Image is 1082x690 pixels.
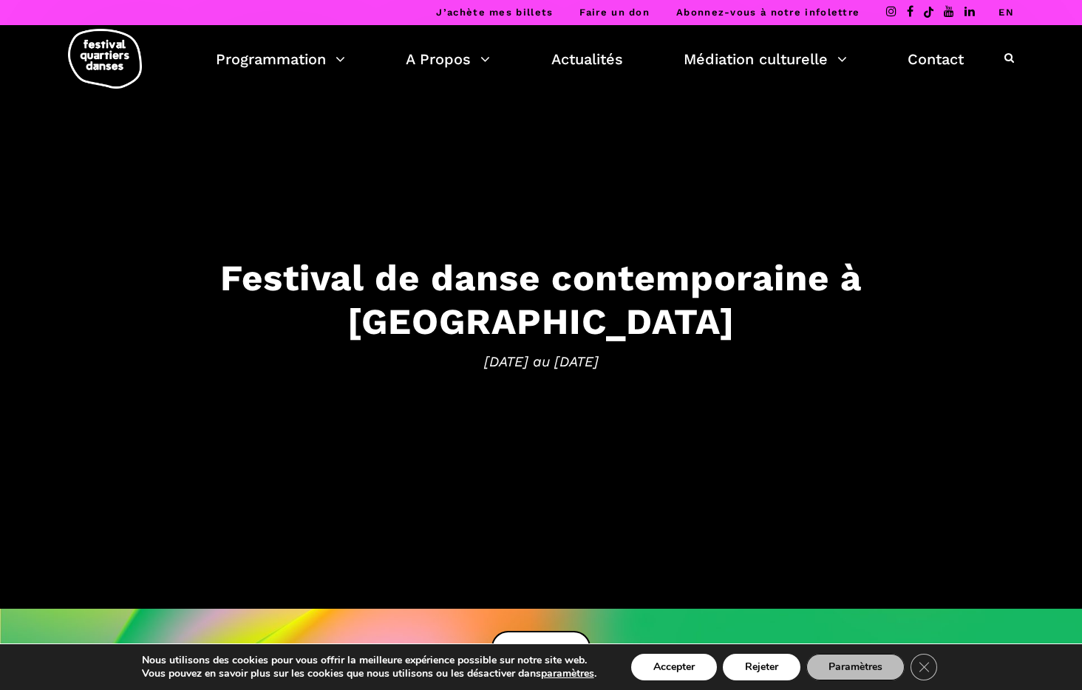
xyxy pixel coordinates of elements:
[142,667,596,680] p: Vous pouvez en savoir plus sur les cookies que nous utilisons ou les désactiver dans .
[998,7,1014,18] a: EN
[508,640,575,655] span: BILLETTERIE
[142,654,596,667] p: Nous utilisons des cookies pour vous offrir la meilleure expérience possible sur notre site web.
[491,631,591,664] a: BILLETTERIE
[631,654,717,680] button: Accepter
[68,29,142,89] img: logo-fqd-med
[436,7,553,18] a: J’achète mes billets
[406,47,490,72] a: A Propos
[551,47,623,72] a: Actualités
[83,256,999,344] h3: Festival de danse contemporaine à [GEOGRAPHIC_DATA]
[676,7,860,18] a: Abonnez-vous à notre infolettre
[723,654,800,680] button: Rejeter
[83,350,999,372] span: [DATE] au [DATE]
[908,47,964,72] a: Contact
[579,7,650,18] a: Faire un don
[684,47,847,72] a: Médiation culturelle
[806,654,905,680] button: Paramètres
[911,654,937,680] button: Close GDPR Cookie Banner
[541,667,594,680] button: paramètres
[216,47,345,72] a: Programmation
